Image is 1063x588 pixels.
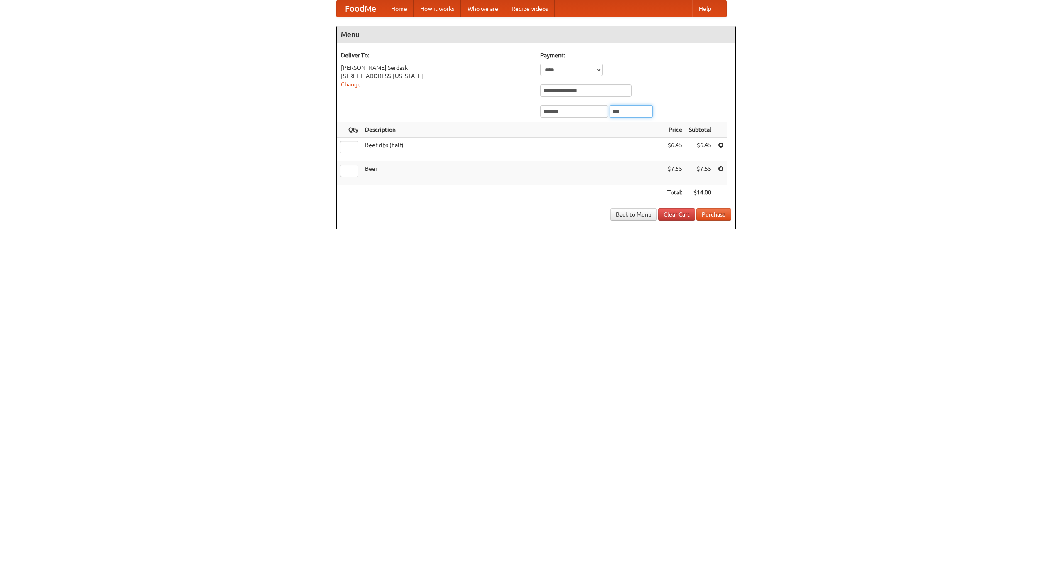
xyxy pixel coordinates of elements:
[664,138,686,161] td: $6.45
[414,0,461,17] a: How it works
[540,51,731,59] h5: Payment:
[461,0,505,17] a: Who we are
[341,64,532,72] div: [PERSON_NAME] Serdask
[385,0,414,17] a: Home
[362,138,664,161] td: Beef ribs (half)
[337,0,385,17] a: FoodMe
[341,81,361,88] a: Change
[686,138,715,161] td: $6.45
[341,72,532,80] div: [STREET_ADDRESS][US_STATE]
[692,0,718,17] a: Help
[337,122,362,138] th: Qty
[664,122,686,138] th: Price
[341,51,532,59] h5: Deliver To:
[696,208,731,221] button: Purchase
[610,208,657,221] a: Back to Menu
[658,208,695,221] a: Clear Cart
[664,161,686,185] td: $7.55
[337,26,735,43] h4: Menu
[362,161,664,185] td: Beer
[664,185,686,200] th: Total:
[686,122,715,138] th: Subtotal
[505,0,555,17] a: Recipe videos
[686,185,715,200] th: $14.00
[362,122,664,138] th: Description
[686,161,715,185] td: $7.55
